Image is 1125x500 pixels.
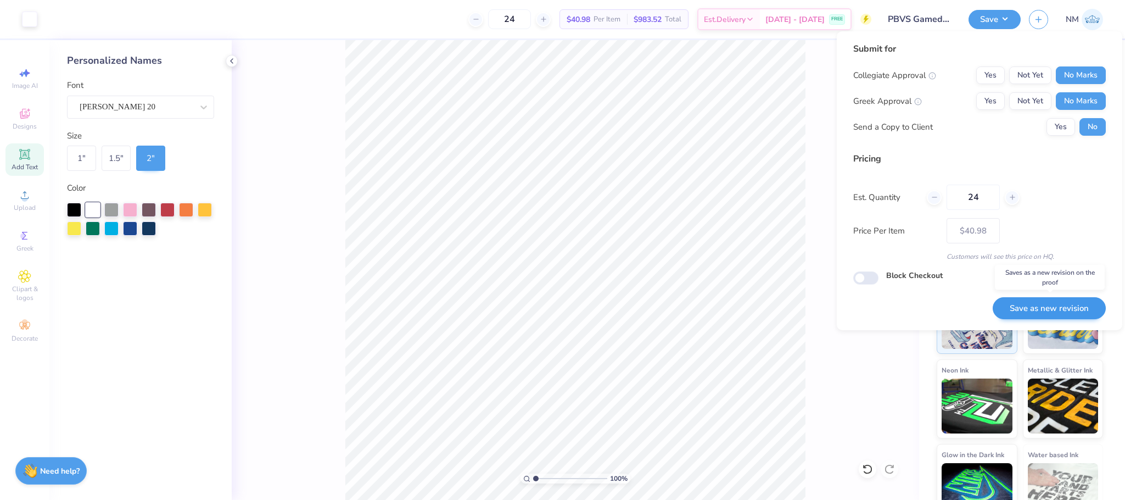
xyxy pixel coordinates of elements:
[12,163,38,171] span: Add Text
[67,130,214,142] div: Size
[853,121,933,134] div: Send a Copy to Client
[1066,9,1103,30] a: NM
[12,334,38,343] span: Decorate
[942,364,969,376] span: Neon Ink
[634,14,662,25] span: $983.52
[704,14,746,25] span: Est. Delivery
[993,297,1106,320] button: Save as new revision
[853,152,1106,165] div: Pricing
[1009,92,1051,110] button: Not Yet
[67,182,214,195] div: Color
[942,379,1012,434] img: Neon Ink
[853,95,922,108] div: Greek Approval
[765,14,825,25] span: [DATE] - [DATE]
[831,15,843,23] span: FREE
[853,225,938,237] label: Price Per Item
[947,185,1000,210] input: – –
[67,53,214,68] div: Personalized Names
[995,265,1105,290] div: Saves as a new revision on the proof
[102,146,131,171] div: 1.5 "
[1082,9,1103,30] img: Naina Mehta
[1028,379,1099,434] img: Metallic & Glitter Ink
[16,244,33,253] span: Greek
[1056,66,1106,84] button: No Marks
[567,14,590,25] span: $40.98
[853,252,1106,262] div: Customers will see this price on HQ.
[610,474,628,484] span: 100 %
[5,285,44,302] span: Clipart & logos
[969,10,1021,29] button: Save
[1066,13,1079,26] span: NM
[942,449,1004,460] span: Glow in the Dark Ink
[976,92,1005,110] button: Yes
[40,466,80,476] strong: Need help?
[880,8,960,30] input: Untitled Design
[1028,364,1093,376] span: Metallic & Glitter Ink
[853,191,919,204] label: Est. Quantity
[67,146,96,171] div: 1 "
[1079,118,1106,136] button: No
[67,79,83,92] label: Font
[886,270,943,281] label: Block Checkout
[12,81,38,90] span: Image AI
[1056,92,1106,110] button: No Marks
[853,42,1106,55] div: Submit for
[13,122,37,131] span: Designs
[136,146,165,171] div: 2 "
[1009,66,1051,84] button: Not Yet
[665,14,681,25] span: Total
[594,14,620,25] span: Per Item
[853,69,936,82] div: Collegiate Approval
[488,9,531,29] input: – –
[1028,449,1078,460] span: Water based Ink
[14,203,36,212] span: Upload
[1046,118,1075,136] button: Yes
[976,66,1005,84] button: Yes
